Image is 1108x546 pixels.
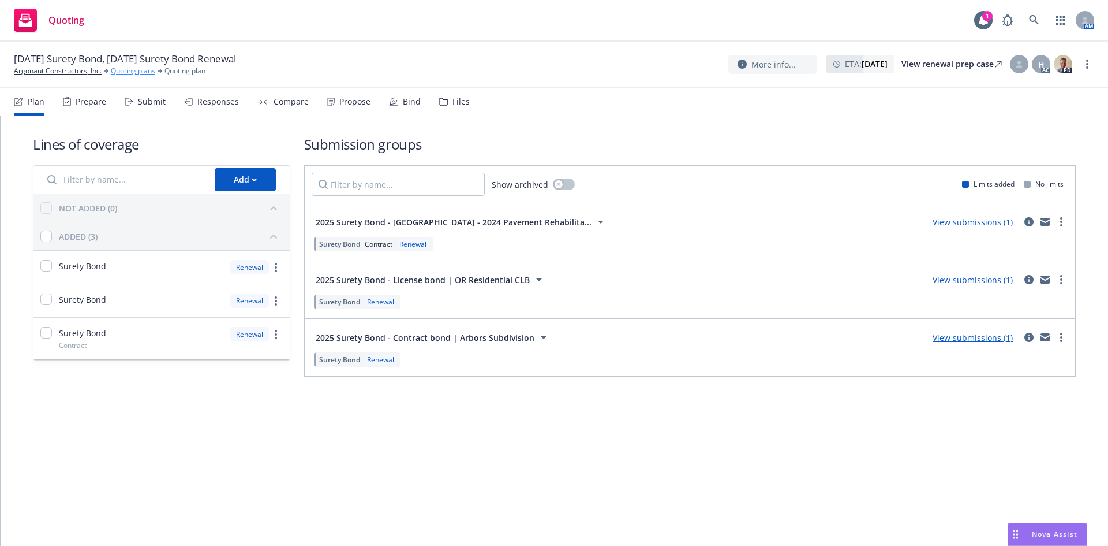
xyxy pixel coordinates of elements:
[197,97,239,106] div: Responses
[982,11,993,21] div: 1
[319,355,360,365] span: Surety Bond
[933,217,1013,228] a: View submissions (1)
[316,216,592,228] span: 2025 Surety Bond - [GEOGRAPHIC_DATA] - 2024 Pavement Rehabilita...
[1008,523,1087,546] button: Nova Assist
[1054,273,1068,287] a: more
[28,97,44,106] div: Plan
[59,202,117,214] div: NOT ADDED (0)
[1024,179,1064,189] div: No limits
[319,239,360,249] span: Surety Bond
[33,135,290,154] h1: Lines of coverage
[1038,215,1052,229] a: mail
[996,9,1019,32] a: Report a Bug
[76,97,106,106] div: Prepare
[962,179,1015,189] div: Limits added
[1054,55,1072,73] img: photo
[59,294,106,306] span: Surety Bond
[9,4,89,36] a: Quoting
[312,173,485,196] input: Filter by name...
[230,327,269,341] div: Renewal
[14,52,236,66] span: [DATE] Surety Bond, [DATE] Surety Bond Renewal
[933,274,1013,285] a: View submissions (1)
[59,231,98,243] div: ADDED (3)
[14,66,102,76] a: Argonaut Constructors, Inc.
[138,97,166,106] div: Submit
[319,297,360,307] span: Surety Bond
[269,261,283,274] a: more
[111,66,155,76] a: Quoting plans
[230,260,269,274] div: Renewal
[933,332,1013,343] a: View submissions (1)
[234,169,257,191] div: Add
[312,326,555,349] button: 2025 Surety Bond - Contract bond | Arbors Subdivision
[59,260,106,272] span: Surety Bond
[365,239,392,249] span: Contract
[1038,330,1052,344] a: mail
[316,332,534,344] span: 2025 Surety Bond - Contract bond | Arbors Subdivision
[1038,273,1052,287] a: mail
[59,340,87,350] span: Contract
[1080,57,1094,71] a: more
[492,179,548,191] span: Show archived
[59,227,283,246] button: ADDED (3)
[312,210,612,233] button: 2025 Surety Bond - [GEOGRAPHIC_DATA] - 2024 Pavement Rehabilita...
[339,97,370,106] div: Propose
[365,297,396,307] div: Renewal
[845,58,888,70] span: ETA :
[751,58,796,70] span: More info...
[1054,215,1068,229] a: more
[403,97,421,106] div: Bind
[230,294,269,308] div: Renewal
[1038,58,1045,70] span: H
[1022,273,1036,287] a: circleInformation
[40,168,208,191] input: Filter by name...
[1032,529,1077,539] span: Nova Assist
[1022,330,1036,344] a: circleInformation
[304,135,1076,154] h1: Submission groups
[215,168,276,191] button: Add
[728,55,817,74] button: More info...
[1022,215,1036,229] a: circleInformation
[901,55,1002,73] a: View renewal prep case
[365,355,396,365] div: Renewal
[312,268,550,291] button: 2025 Surety Bond - License bond | OR Residential CLB
[59,327,106,339] span: Surety Bond
[452,97,470,106] div: Files
[397,239,429,249] div: Renewal
[274,97,309,106] div: Compare
[1023,9,1046,32] a: Search
[1054,330,1068,344] a: more
[48,16,84,25] span: Quoting
[1049,9,1072,32] a: Switch app
[316,274,530,286] span: 2025 Surety Bond - License bond | OR Residential CLB
[1008,523,1023,545] div: Drag to move
[164,66,205,76] span: Quoting plan
[862,58,888,69] strong: [DATE]
[269,328,283,341] a: more
[269,294,283,308] a: more
[59,199,283,217] button: NOT ADDED (0)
